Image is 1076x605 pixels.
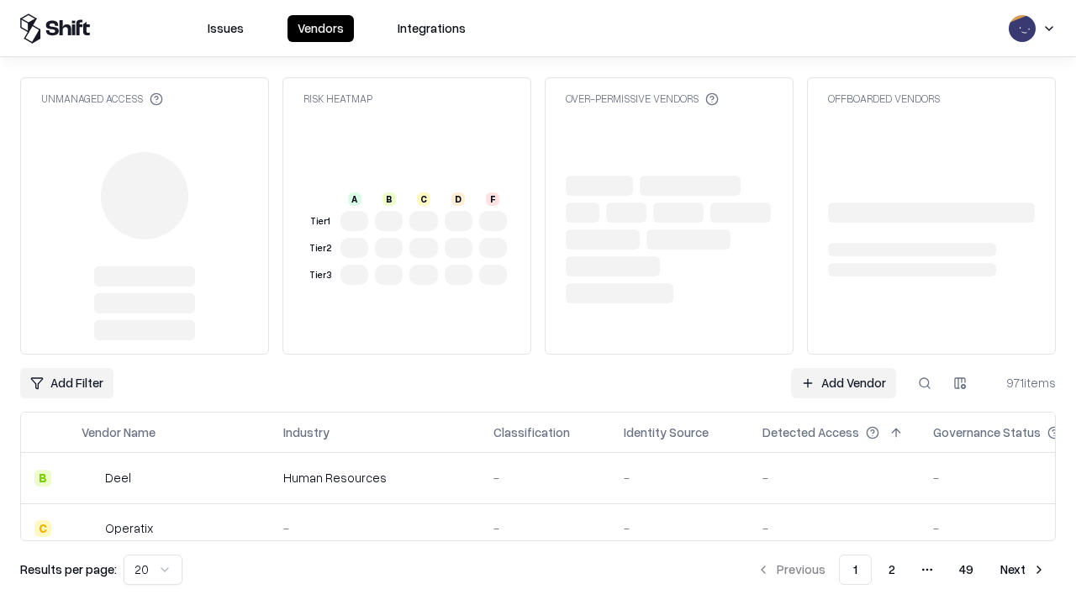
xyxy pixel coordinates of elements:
div: Tier 3 [307,268,334,282]
img: Deel [82,470,98,487]
button: Issues [198,15,254,42]
div: B [34,470,51,487]
div: Tier 2 [307,241,334,255]
div: D [451,192,465,206]
div: A [348,192,361,206]
div: C [417,192,430,206]
div: Tier 1 [307,214,334,229]
div: - [283,519,467,537]
button: Integrations [388,15,476,42]
div: Deel [105,469,131,487]
div: - [493,519,597,537]
div: - [762,519,906,537]
div: Human Resources [283,469,467,487]
div: Vendor Name [82,423,156,441]
div: 971 items [989,374,1056,392]
button: Next [990,555,1056,585]
div: Detected Access [762,423,859,441]
div: B [382,192,396,206]
button: Add Filter [20,368,113,398]
button: Vendors [287,15,354,42]
div: C [34,520,51,537]
img: Operatix [82,520,98,537]
div: Governance Status [933,423,1041,441]
nav: pagination [746,555,1056,585]
div: Risk Heatmap [303,92,372,106]
div: Classification [493,423,570,441]
button: 2 [875,555,909,585]
div: - [493,469,597,487]
button: 1 [839,555,872,585]
div: Operatix [105,519,153,537]
a: Add Vendor [791,368,896,398]
div: - [624,469,736,487]
div: Offboarded Vendors [828,92,940,106]
div: Identity Source [624,423,709,441]
div: - [624,519,736,537]
div: Unmanaged Access [41,92,163,106]
p: Results per page: [20,560,117,578]
div: Over-Permissive Vendors [566,92,719,106]
div: - [762,469,906,487]
div: Industry [283,423,330,441]
button: 49 [946,555,987,585]
div: F [486,192,499,206]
